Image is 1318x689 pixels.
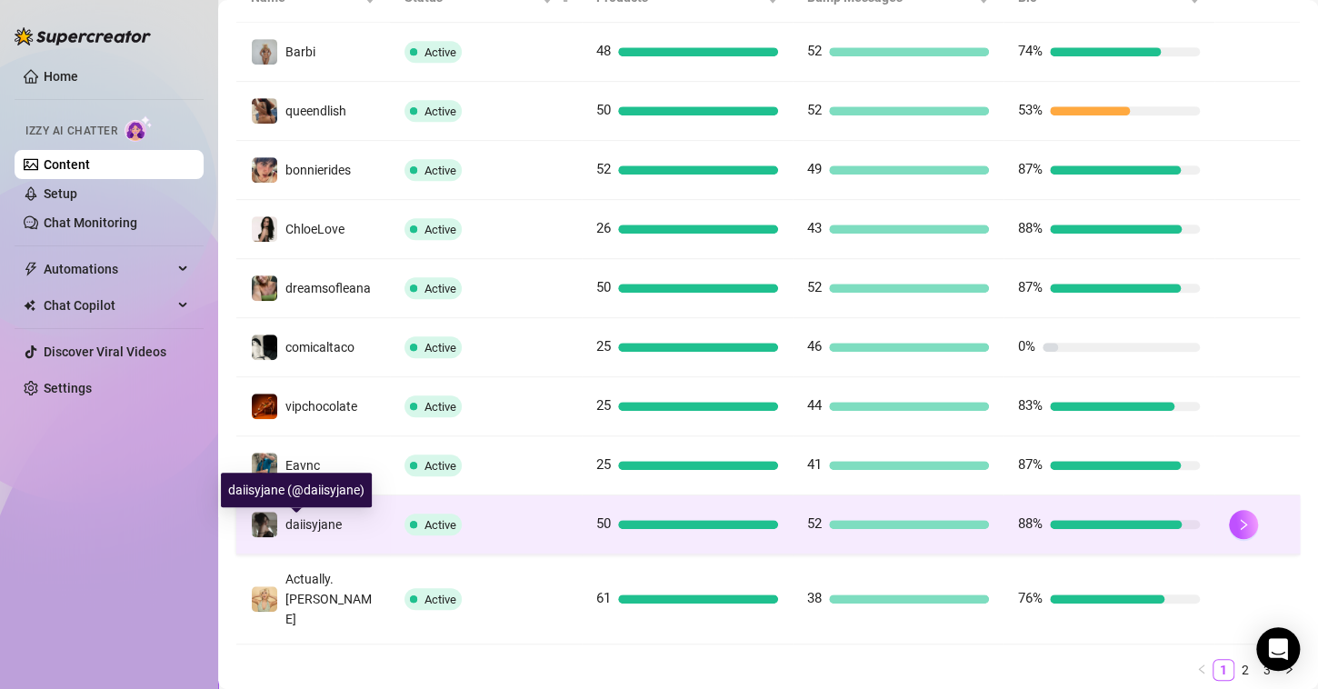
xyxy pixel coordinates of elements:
[285,458,320,473] span: Eavnc
[125,115,153,142] img: AI Chatter
[1213,660,1233,680] a: 1
[1018,43,1043,59] span: 74%
[596,102,611,118] span: 50
[15,27,151,45] img: logo-BBDzfeDw.svg
[1018,456,1043,473] span: 87%
[44,215,137,230] a: Chat Monitoring
[807,279,822,295] span: 52
[285,281,371,295] span: dreamsofleana
[596,338,611,354] span: 25
[424,164,456,177] span: Active
[44,255,173,284] span: Automations
[596,279,611,295] span: 50
[1018,102,1043,118] span: 53%
[1018,338,1035,354] span: 0%
[807,161,822,177] span: 49
[221,473,372,507] div: daiisyjane (@daiisyjane)
[44,157,90,172] a: Content
[285,517,342,532] span: daiisyjane
[807,456,822,473] span: 41
[252,394,277,419] img: vipchocolate
[807,43,822,59] span: 52
[285,572,372,626] span: Actually.[PERSON_NAME]
[24,299,35,312] img: Chat Copilot
[807,590,822,606] span: 38
[1191,659,1213,681] li: Previous Page
[1018,397,1043,414] span: 83%
[285,340,354,354] span: comicaltaco
[1229,510,1258,539] button: right
[424,593,456,606] span: Active
[807,102,822,118] span: 52
[44,186,77,201] a: Setup
[1256,627,1300,671] div: Open Intercom Messenger
[424,518,456,532] span: Active
[424,282,456,295] span: Active
[285,399,357,414] span: vipchocolate
[807,515,822,532] span: 52
[1191,659,1213,681] button: left
[252,453,277,478] img: Eavnc
[285,45,315,59] span: Barbi
[596,515,611,532] span: 50
[596,220,611,236] span: 26
[252,512,277,537] img: daiisyjane
[424,45,456,59] span: Active
[252,586,277,612] img: Actually.Maria
[44,69,78,84] a: Home
[1213,659,1234,681] li: 1
[285,222,344,236] span: ChloeLove
[252,98,277,124] img: queendlish
[252,275,277,301] img: dreamsofleana
[1237,518,1250,531] span: right
[25,123,117,140] span: Izzy AI Chatter
[1018,220,1043,236] span: 88%
[596,590,611,606] span: 61
[252,335,277,360] img: comicaltaco
[252,216,277,242] img: ChloeLove
[44,344,166,359] a: Discover Viral Videos
[285,163,351,177] span: bonnierides
[1234,659,1256,681] li: 2
[44,381,92,395] a: Settings
[24,262,38,276] span: thunderbolt
[1018,515,1043,532] span: 88%
[44,291,173,320] span: Chat Copilot
[596,43,611,59] span: 48
[424,223,456,236] span: Active
[424,459,456,473] span: Active
[807,397,822,414] span: 44
[1235,660,1255,680] a: 2
[596,161,611,177] span: 52
[424,400,456,414] span: Active
[252,157,277,183] img: bonnierides
[596,397,611,414] span: 25
[1018,590,1043,606] span: 76%
[807,220,822,236] span: 43
[285,104,346,118] span: queendlish
[807,338,822,354] span: 46
[1018,161,1043,177] span: 87%
[424,341,456,354] span: Active
[596,456,611,473] span: 25
[1196,664,1207,674] span: left
[1018,279,1043,295] span: 87%
[424,105,456,118] span: Active
[252,39,277,65] img: Barbi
